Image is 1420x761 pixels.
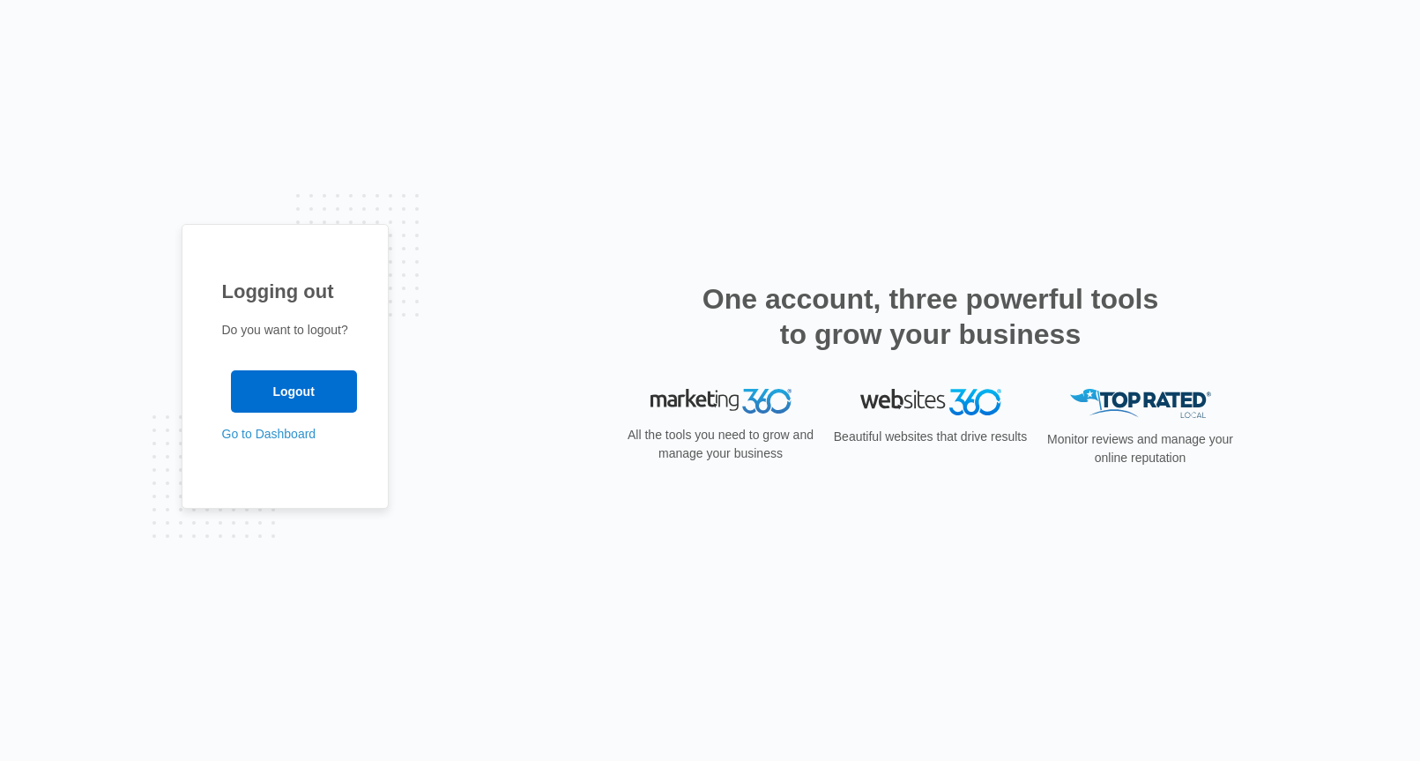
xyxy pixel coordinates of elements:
p: Do you want to logout? [222,321,348,339]
p: Beautiful websites that drive results [832,428,1030,446]
a: Go to Dashboard [222,427,316,441]
h2: One account, three powerful tools to grow your business [697,281,1164,352]
h1: Logging out [222,277,348,306]
img: Top Rated Local [1070,389,1211,418]
input: Logout [231,370,357,413]
img: Marketing 360 [651,389,792,414]
p: All the tools you need to grow and manage your business [622,426,820,463]
p: Monitor reviews and manage your online reputation [1042,430,1239,467]
img: Websites 360 [860,389,1001,414]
